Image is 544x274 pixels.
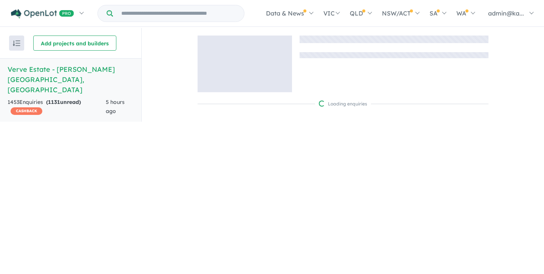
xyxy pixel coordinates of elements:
[114,5,243,22] input: Try estate name, suburb, builder or developer
[11,107,42,115] span: CASHBACK
[13,40,20,46] img: sort.svg
[488,9,524,17] span: admin@ka...
[46,99,81,105] strong: ( unread)
[33,36,116,51] button: Add projects and builders
[106,99,125,115] span: 5 hours ago
[8,64,134,95] h5: Verve Estate - [PERSON_NAME][GEOGRAPHIC_DATA] , [GEOGRAPHIC_DATA]
[11,9,74,19] img: Openlot PRO Logo White
[8,98,106,116] div: 1453 Enquir ies
[319,100,367,108] div: Loading enquiries
[48,99,60,105] span: 1131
